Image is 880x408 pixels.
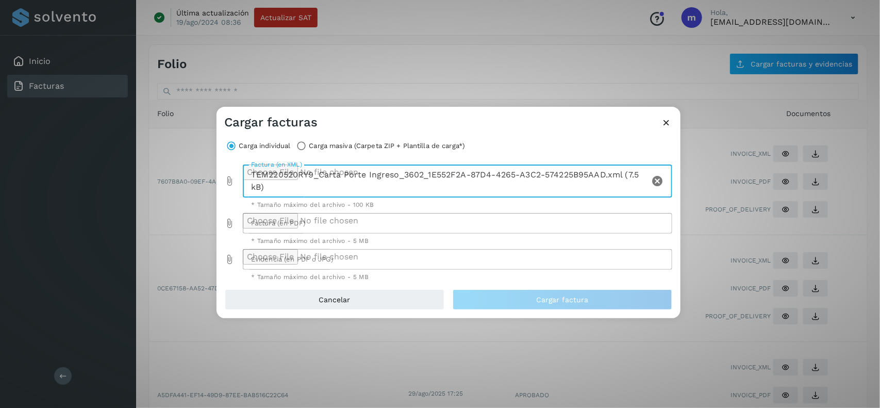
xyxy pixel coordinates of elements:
i: Clear Factura (en XML) [652,175,664,187]
div: * Tamaño máximo del archivo - 5 MB [251,274,664,280]
label: Carga individual [239,139,291,153]
i: Factura (en XML) prepended action [225,176,235,186]
div: * Tamaño máximo del archivo - 100 KB [251,202,664,208]
label: Carga masiva (Carpeta ZIP + Plantilla de carga*) [309,139,465,153]
i: Evidencia (en PDF o JPG) prepended action [225,254,235,265]
h3: Cargar facturas [225,115,318,130]
span: Cargar factura [536,296,588,303]
button: Cargar factura [453,289,672,310]
button: Cancelar [225,289,444,310]
i: Factura (en PDF) prepended action [225,218,235,229]
div: * Tamaño máximo del archivo - 5 MB [251,238,664,244]
span: Cancelar [319,296,350,303]
div: TEM220520RY9_Carta Porte Ingreso_3602_1E552F2A-87D4-4265-A3C2-574225B95AAD.xml (7.5 kB) [243,165,650,198]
